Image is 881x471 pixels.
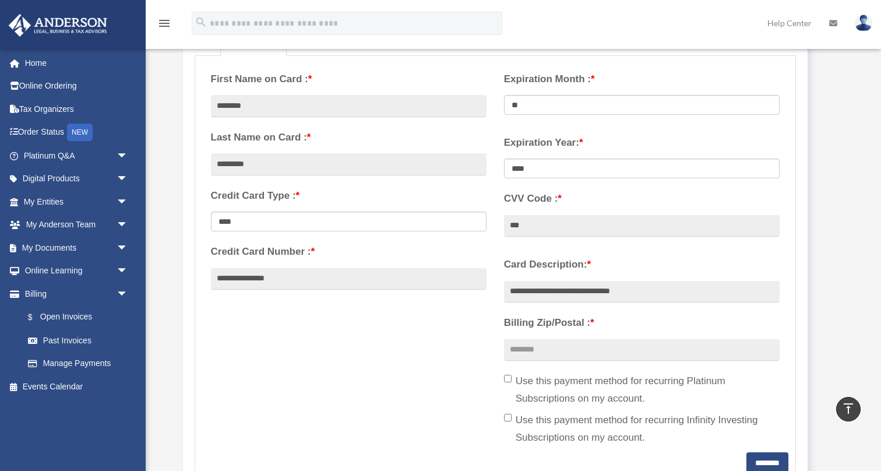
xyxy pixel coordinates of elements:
span: arrow_drop_down [117,282,140,306]
a: Manage Payments [16,352,140,375]
i: vertical_align_top [841,402,855,416]
a: My Entitiesarrow_drop_down [8,190,146,213]
span: arrow_drop_down [117,213,140,237]
a: Online Learningarrow_drop_down [8,259,146,283]
a: Platinum Q&Aarrow_drop_down [8,144,146,167]
i: search [195,16,207,29]
a: $Open Invoices [16,305,146,329]
label: Credit Card Number : [211,243,487,261]
span: arrow_drop_down [117,259,140,283]
div: NEW [67,124,93,141]
label: Card Description: [504,256,780,273]
a: Digital Productsarrow_drop_down [8,167,146,191]
label: Use this payment method for recurring Platinum Subscriptions on my account. [504,372,780,407]
a: Events Calendar [8,375,146,398]
span: arrow_drop_down [117,167,140,191]
input: Use this payment method for recurring Infinity Investing Subscriptions on my account. [504,414,512,421]
a: Past Invoices [16,329,146,352]
img: Anderson Advisors Platinum Portal [5,14,111,37]
label: Last Name on Card : [211,129,487,146]
label: Use this payment method for recurring Infinity Investing Subscriptions on my account. [504,412,780,447]
span: arrow_drop_down [117,144,140,168]
span: arrow_drop_down [117,190,140,214]
label: CVV Code : [504,190,780,208]
a: Online Ordering [8,75,146,98]
i: menu [157,16,171,30]
label: Expiration Month : [504,71,780,88]
a: My Anderson Teamarrow_drop_down [8,213,146,237]
a: Order StatusNEW [8,121,146,145]
span: arrow_drop_down [117,236,140,260]
a: My Documentsarrow_drop_down [8,236,146,259]
span: $ [34,310,40,325]
a: Billingarrow_drop_down [8,282,146,305]
label: Credit Card Type : [211,187,487,205]
label: Billing Zip/Postal : [504,314,780,332]
a: Home [8,51,146,75]
img: User Pic [855,15,872,31]
input: Use this payment method for recurring Platinum Subscriptions on my account. [504,375,512,382]
a: Tax Organizers [8,97,146,121]
label: Expiration Year: [504,134,780,152]
a: menu [157,20,171,30]
label: First Name on Card : [211,71,487,88]
a: vertical_align_top [836,397,861,421]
